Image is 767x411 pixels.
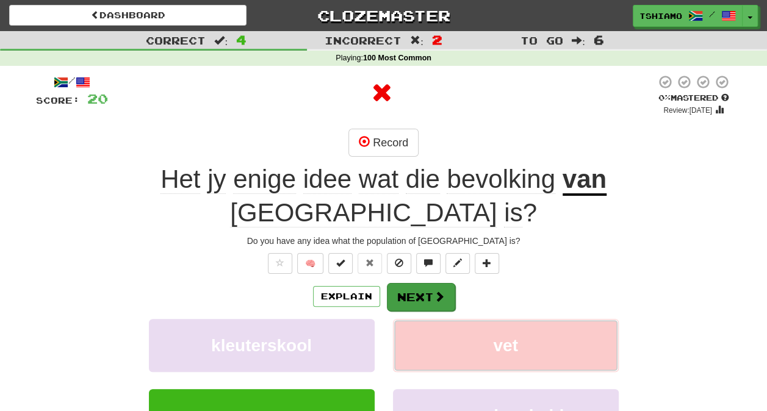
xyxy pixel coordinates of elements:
button: Add to collection (alt+a) [475,253,499,274]
button: Next [387,283,455,311]
a: Dashboard [9,5,247,26]
span: Het [160,165,200,194]
span: / [709,10,715,18]
span: Score: [36,95,80,105]
div: Do you have any idea what the population of [GEOGRAPHIC_DATA] is? [36,235,732,247]
span: : [214,35,228,46]
span: wat [359,165,398,194]
span: ? [230,198,537,227]
span: is [504,198,522,227]
button: Discuss sentence (alt+u) [416,253,441,274]
span: Tshiamo [639,10,682,21]
button: kleuterskool [149,319,375,372]
span: vet [493,336,517,355]
u: van [563,165,607,196]
button: Reset to 0% Mastered (alt+r) [358,253,382,274]
a: Tshiamo / [633,5,743,27]
span: die [406,165,440,194]
span: : [410,35,423,46]
button: vet [393,319,619,372]
span: Incorrect [325,34,402,46]
button: Record [348,129,419,157]
span: : [572,35,585,46]
span: 0 % [658,93,671,102]
strong: 100 Most Common [363,54,431,62]
small: Review: [DATE] [663,106,712,115]
span: jy [207,165,226,194]
a: Clozemaster [265,5,502,26]
button: Edit sentence (alt+d) [445,253,470,274]
span: Correct [146,34,206,46]
span: [GEOGRAPHIC_DATA] [230,198,497,227]
button: 🧠 [297,253,323,274]
span: kleuterskool [211,336,312,355]
span: enige [233,165,296,194]
span: To go [520,34,563,46]
span: 20 [87,91,108,106]
span: 2 [432,32,442,47]
button: Ignore sentence (alt+i) [387,253,411,274]
span: idee [303,165,351,194]
span: bevolking [447,165,555,194]
span: 4 [236,32,247,47]
button: Favorite sentence (alt+f) [268,253,292,274]
button: Set this sentence to 100% Mastered (alt+m) [328,253,353,274]
div: / [36,74,108,90]
div: Mastered [656,93,732,104]
span: 6 [594,32,604,47]
button: Explain [313,286,380,307]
